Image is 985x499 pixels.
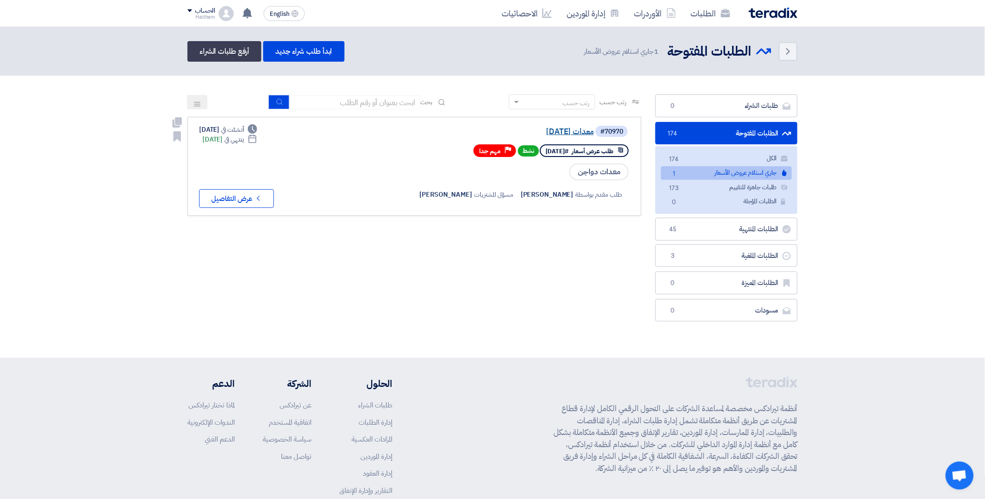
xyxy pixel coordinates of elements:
div: رتب حسب [563,98,590,108]
span: [PERSON_NAME] [521,190,574,200]
a: معدات [DATE] [407,128,594,136]
p: أنظمة تيرادكس مخصصة لمساعدة الشركات على التحول الرقمي الكامل لإدارة قطاع المشتريات عن طريق أنظمة ... [554,403,798,474]
span: 173 [669,184,680,193]
span: 0 [669,198,680,207]
a: الأوردرات [627,2,683,24]
span: 1 [654,46,658,57]
img: profile_test.png [219,6,234,21]
a: الطلبات الملغية3 [655,244,798,267]
span: طلب عرض أسعار [572,147,613,156]
span: جاري استلام عروض الأسعار [584,46,660,57]
span: #[DATE] [546,147,568,156]
a: أرفع طلبات الشراء [187,41,261,62]
a: سياسة الخصوصية [263,434,311,444]
div: [DATE] [199,125,257,135]
a: الدعم الفني [205,434,235,444]
a: الطلبات [683,2,738,24]
a: الطلبات المنتهية45 [655,218,798,241]
div: Haitham [187,14,215,20]
a: الطلبات المفتوحة174 [655,122,798,145]
a: اتفاقية المستخدم [269,417,311,428]
span: أنشئت في [221,125,244,135]
li: الدعم [187,377,235,391]
a: الكل [661,152,792,165]
div: #70970 [600,128,623,135]
a: مسودات0 [655,299,798,322]
a: المزادات العكسية [352,434,392,444]
a: الندوات الإلكترونية [187,417,235,428]
span: مسؤل المشتريات [474,190,513,200]
a: إدارة العقود [363,468,392,478]
span: رتب حسب [600,97,626,107]
a: طلبات جاهزة للتقييم [661,181,792,194]
a: الاحصائيات [494,2,559,24]
span: [PERSON_NAME] [419,190,472,200]
h2: الطلبات المفتوحة [668,43,752,61]
a: التقارير وإدارة الإنفاق [339,485,392,496]
button: عرض التفاصيل [199,189,274,208]
li: الشركة [263,377,311,391]
img: Teradix logo [749,7,798,18]
span: طلب مقدم بواسطة [575,190,623,200]
div: الحساب [195,7,215,15]
span: ينتهي في [224,135,244,144]
input: ابحث بعنوان أو رقم الطلب [289,95,420,109]
a: Open chat [946,462,974,490]
a: الطلبات المميزة0 [655,271,798,294]
span: 0 [667,306,678,315]
a: ابدأ طلب شراء جديد [263,41,344,62]
span: 1 [669,169,680,179]
a: جاري استلام عروض الأسعار [661,166,792,180]
a: عن تيرادكس [280,400,311,410]
span: 174 [667,129,678,138]
a: إدارة الطلبات [359,417,392,428]
span: 0 [667,278,678,288]
span: 0 [667,101,678,111]
span: English [270,11,289,17]
span: نشط [518,145,539,157]
a: الطلبات المؤجلة [661,195,792,208]
a: إدارة الموردين [559,2,627,24]
span: 174 [669,155,680,164]
a: طلبات الشراء [358,400,392,410]
span: 45 [667,225,678,234]
li: الحلول [339,377,392,391]
a: طلبات الشراء0 [655,94,798,117]
span: مهم جدا [479,147,501,156]
a: لماذا تختار تيرادكس [188,400,235,410]
a: إدارة الموردين [360,451,392,462]
button: English [264,6,305,21]
span: 3 [667,251,678,261]
div: [DATE] [202,135,257,144]
a: تواصل معنا [281,451,311,462]
span: بحث [420,97,432,107]
span: معدات دواجن [569,164,629,180]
